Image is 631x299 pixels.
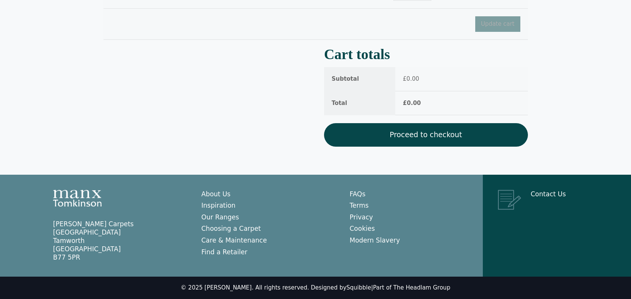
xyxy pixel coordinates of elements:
[201,248,247,256] a: Find a Retailer
[324,91,395,116] th: Total
[201,236,267,244] a: Care & Maintenance
[403,75,419,82] bdi: 0.00
[403,75,407,82] span: £
[350,190,366,198] a: FAQs
[346,284,371,291] a: Squibble
[201,225,261,232] a: Choosing a Carpet
[53,220,186,261] p: [PERSON_NAME] Carpets [GEOGRAPHIC_DATA] Tamworth [GEOGRAPHIC_DATA] B77 5PR
[403,100,407,106] span: £
[201,190,230,198] a: About Us
[324,67,395,91] th: Subtotal
[403,100,421,106] bdi: 0.00
[53,190,102,207] img: Manx Tomkinson Logo
[324,123,528,147] a: Proceed to checkout
[324,49,528,60] h2: Cart totals
[373,284,450,291] a: Part of The Headlam Group
[350,202,369,209] a: Terms
[201,202,235,209] a: Inspiration
[350,213,373,221] a: Privacy
[201,213,239,221] a: Our Ranges
[531,190,566,198] a: Contact Us
[350,236,400,244] a: Modern Slavery
[475,16,520,32] button: Update cart
[181,284,450,292] div: © 2025 [PERSON_NAME]. All rights reserved. Designed by |
[350,225,375,232] a: Cookies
